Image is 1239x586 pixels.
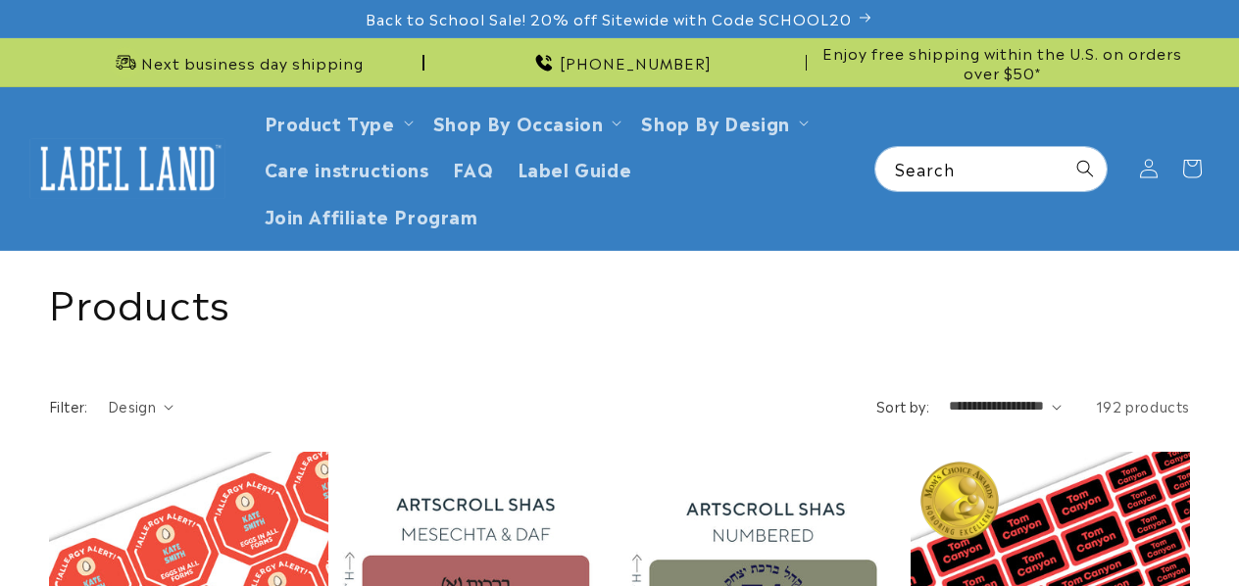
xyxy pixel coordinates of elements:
button: Search [1064,147,1107,190]
summary: Product Type [253,99,421,145]
summary: Shop By Occasion [421,99,630,145]
a: Label Land [23,130,233,206]
a: Product Type [265,109,395,135]
span: Enjoy free shipping within the U.S. on orders over $50* [815,43,1190,81]
span: Shop By Occasion [433,111,604,133]
summary: Shop By Design [629,99,816,145]
img: Label Land [29,138,225,199]
span: Design [108,396,156,415]
div: Announcement [815,38,1190,86]
a: FAQ [441,145,506,191]
summary: Design (0 selected) [108,396,173,416]
div: Announcement [432,38,808,86]
h1: Products [49,275,1190,326]
span: Next business day shipping [141,53,364,73]
a: Join Affiliate Program [253,192,490,238]
a: Label Guide [506,145,644,191]
span: Label Guide [518,157,632,179]
label: Sort by: [876,396,929,415]
span: [PHONE_NUMBER] [560,53,712,73]
span: Care instructions [265,157,429,179]
h2: Filter: [49,396,88,416]
span: FAQ [453,157,494,179]
div: Announcement [49,38,424,86]
a: Care instructions [253,145,441,191]
span: 192 products [1096,396,1190,415]
span: Join Affiliate Program [265,204,478,226]
a: Shop By Design [641,109,789,135]
span: Back to School Sale! 20% off Sitewide with Code SCHOOL20 [366,9,852,28]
